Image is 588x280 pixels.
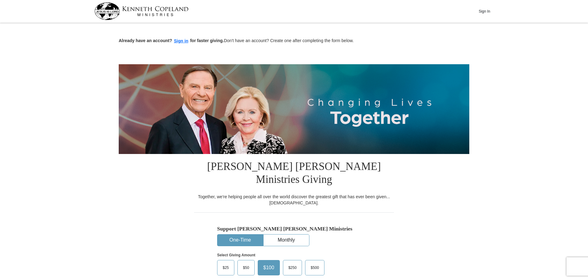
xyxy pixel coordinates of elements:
[194,154,394,194] h1: [PERSON_NAME] [PERSON_NAME] Ministries Giving
[217,235,263,246] button: One-Time
[217,226,371,232] h5: Support [PERSON_NAME] [PERSON_NAME] Ministries
[119,38,224,43] strong: Already have an account? for faster giving.
[240,263,252,272] span: $50
[264,235,309,246] button: Monthly
[172,37,190,45] button: Sign in
[285,263,300,272] span: $250
[220,263,232,272] span: $25
[194,194,394,206] div: Together, we're helping people all over the world discover the greatest gift that has ever been g...
[217,253,255,257] strong: Select Giving Amount
[260,263,277,272] span: $100
[308,263,322,272] span: $500
[119,37,469,45] p: Don't have an account? Create one after completing the form below.
[94,2,189,20] img: kcm-header-logo.svg
[475,6,494,16] button: Sign In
